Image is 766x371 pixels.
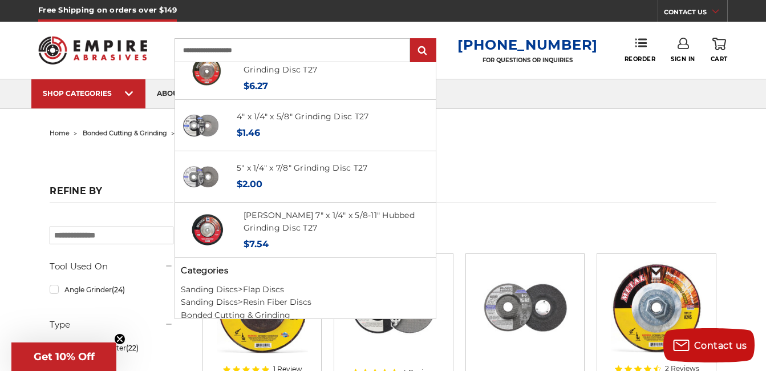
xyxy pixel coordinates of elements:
a: Reorder [625,38,656,62]
a: View of Black Hawk's 4 1/2 inch T27 pipeline disc, showing both front and back of the grinding wh... [474,262,576,364]
a: Depressed Center [50,338,173,358]
a: Mercer 4-1/2" x 1/8" x 5/8"-11 Hubbed Cutting and Light Grinding Wheel [605,262,707,364]
div: SHOP CATEGORIES [43,89,134,98]
a: [PHONE_NUMBER] [457,37,598,53]
a: Bonded Cutting & Grinding [181,310,290,320]
h1: grinding wheels [200,179,716,203]
h5: Refine by [50,185,173,203]
img: View of Black Hawk's 4 1/2 inch T27 pipeline disc, showing both front and back of the grinding wh... [480,262,571,353]
a: Flap Discs [243,284,284,295]
div: Get 10% OffClose teaser [11,342,116,371]
img: 5 inch x 1/4 inch BHA grinding disc [181,158,220,196]
a: Cart [711,38,728,63]
h5: Type [50,318,173,332]
span: Get 10% Off [34,350,95,363]
img: Mercer 4-1/2" x 1/8" x 5/8"-11 Hubbed Cutting and Light Grinding Wheel [611,262,702,353]
a: CONTACT US [664,6,727,22]
h5: Tool Used On [50,260,173,273]
a: home [50,129,70,137]
li: > [175,283,436,296]
img: 4 inch BHA grinding wheels [181,106,220,145]
p: FOR QUESTIONS OR INQUIRIES [457,57,598,64]
span: $6.27 [244,80,268,91]
span: Sign In [671,55,695,63]
button: Close teaser [114,333,125,345]
a: Angle Grinder [50,280,173,300]
span: $1.46 [237,127,260,138]
a: 5" x 1/4" x 7/8" Grinding Disc T27 [237,163,368,173]
img: 7" x 1/4" x 5/8"-11 Grinding Disc with Hub [188,211,227,249]
input: Submit [412,39,435,62]
a: Sanding Discs [181,297,238,307]
a: 4" x 1/4" x 5/8" Grinding Disc T27 [237,111,369,122]
span: Reorder [625,55,656,63]
span: $2.00 [237,179,262,189]
span: Contact us [694,340,747,351]
img: 6" grinding wheel with hub [188,54,227,90]
h5: Categories [181,264,429,277]
img: Empire Abrasives [38,29,147,72]
li: > [175,296,436,309]
a: about us [145,79,205,108]
a: [PERSON_NAME] 7" x 1/4" x 5/8-11" Hubbed Grinding Disc T27 [244,210,415,233]
span: $7.54 [244,239,269,249]
a: Sanding Discs [181,284,238,295]
button: Contact us [663,328,755,362]
span: (22) [126,344,139,352]
a: bonded cutting & grinding [83,129,167,137]
span: (24) [112,285,125,294]
a: Resin Fiber Discs [243,297,311,307]
span: Cart [711,55,728,63]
